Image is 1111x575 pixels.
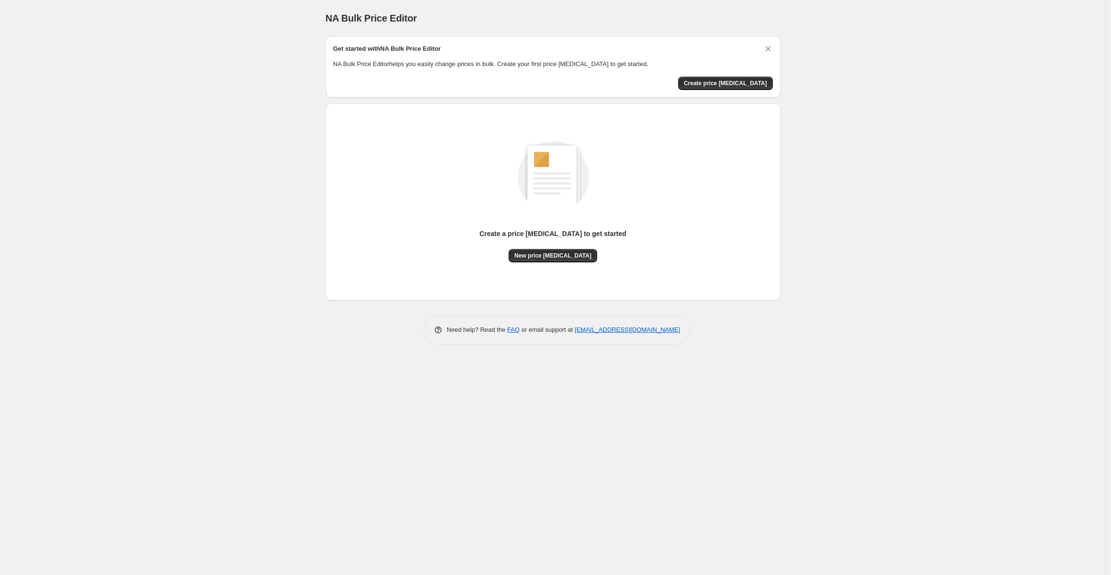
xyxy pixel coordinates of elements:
[575,326,680,333] a: [EMAIL_ADDRESS][DOMAIN_NAME]
[509,249,597,262] button: New price [MEDICAL_DATA]
[333,59,773,69] p: NA Bulk Price Editor helps you easily change prices in bulk. Create your first price [MEDICAL_DAT...
[514,252,591,259] span: New price [MEDICAL_DATA]
[479,229,626,238] p: Create a price [MEDICAL_DATA] to get started
[507,326,520,333] a: FAQ
[326,13,417,23] span: NA Bulk Price Editor
[684,79,767,87] span: Create price [MEDICAL_DATA]
[447,326,508,333] span: Need help? Read the
[520,326,575,333] span: or email support at
[763,44,773,54] button: Dismiss card
[678,77,773,90] button: Create price change job
[333,44,441,54] h2: Get started with NA Bulk Price Editor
